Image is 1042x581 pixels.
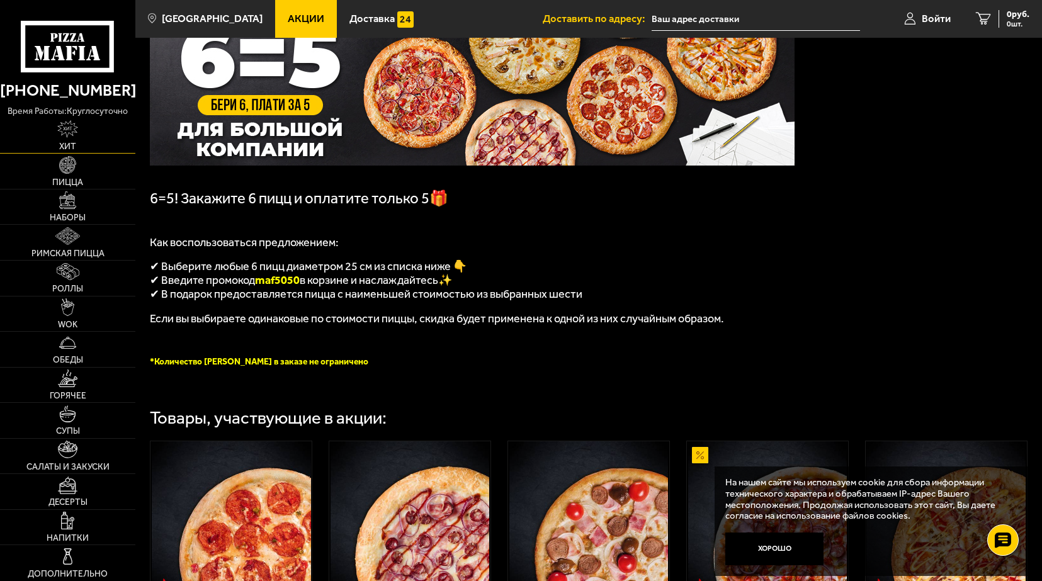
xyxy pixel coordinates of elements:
[50,213,86,222] span: Наборы
[725,477,1009,522] p: На нашем сайте мы используем cookie для сбора информации технического характера и обрабатываем IP...
[150,189,448,207] span: 6=5! Закажите 6 пицц и оплатите только 5🎁
[52,178,83,187] span: Пицца
[59,142,76,151] span: Хит
[50,392,86,400] span: Горячее
[150,287,582,301] span: ✔ В подарок предоставляется пицца с наименьшей стоимостью из выбранных шести
[150,273,255,287] span: ✔ Введите промокод
[725,533,823,565] button: Хорошо
[48,498,88,507] span: Десерты
[543,14,652,25] span: Доставить по адресу:
[150,259,467,273] span: ✔ Выберите любые 6 пицц диаметром 25 см из списка ниже 👇
[652,8,860,31] input: Ваш адрес доставки
[162,14,263,25] span: [GEOGRAPHIC_DATA]
[692,447,708,463] img: Акционный
[922,14,951,25] span: Войти
[300,273,452,287] span: в корзине и наслаждайтесь✨
[150,356,368,367] span: *Количество [PERSON_NAME] в заказе не ограничено
[150,312,724,325] span: Если вы выбираете одинаковые по стоимости пиццы, скидка будет применена к одной из них случайным ...
[255,273,300,287] span: maf5050
[150,409,387,427] div: Товары, участвующие в акции:
[397,11,414,28] img: 15daf4d41897b9f0e9f617042186c801.svg
[28,570,108,578] span: Дополнительно
[1007,20,1029,28] span: 0 шт.
[56,427,80,436] span: Супы
[52,285,83,293] span: Роллы
[47,534,89,543] span: Напитки
[31,249,105,258] span: Римская пицца
[58,320,77,329] span: WOK
[349,14,395,25] span: Доставка
[288,14,324,25] span: Акции
[26,463,110,471] span: Салаты и закуски
[53,356,83,364] span: Обеды
[150,235,339,249] span: Как воспользоваться предложением:
[1007,10,1029,19] span: 0 руб.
